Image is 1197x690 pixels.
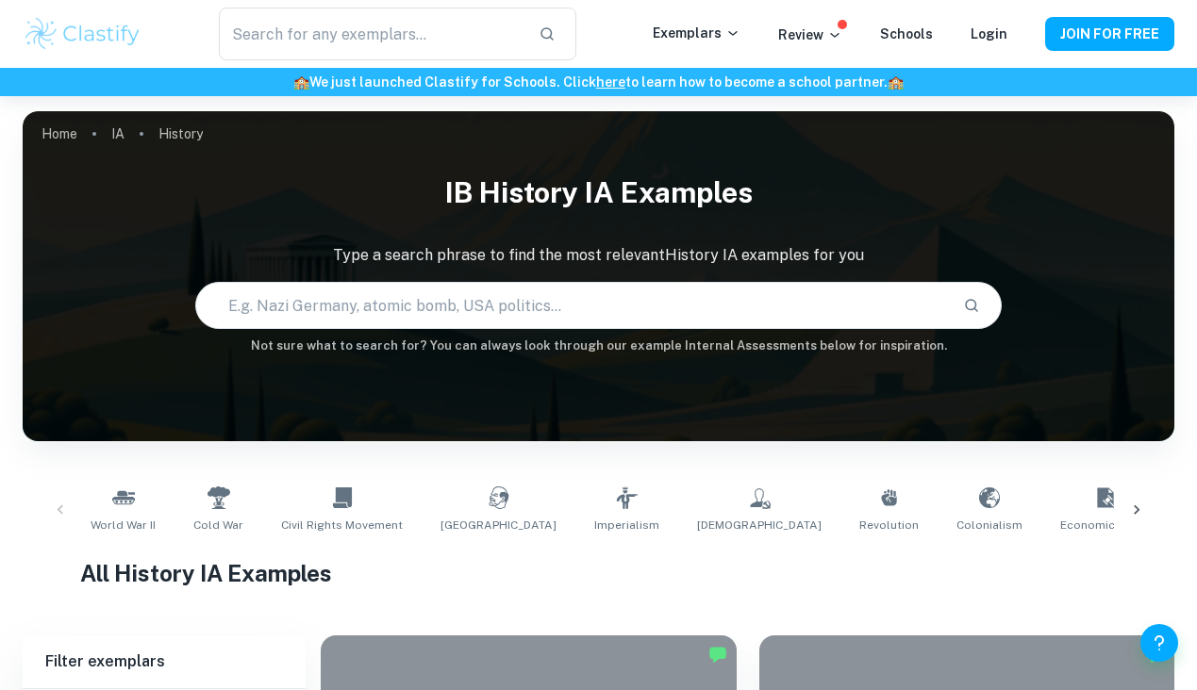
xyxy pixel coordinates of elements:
p: Type a search phrase to find the most relevant History IA examples for you [23,244,1174,267]
span: [GEOGRAPHIC_DATA] [441,517,557,534]
span: Economic Policy [1060,517,1151,534]
p: History [158,123,203,144]
input: Search for any exemplars... [219,8,524,60]
h6: Not sure what to search for? You can always look through our example Internal Assessments below f... [23,337,1174,355]
h6: Filter exemplars [23,635,306,688]
span: 🏫 [293,74,309,90]
a: Home [42,121,77,147]
span: Civil Rights Movement [281,517,403,534]
a: here [596,74,625,90]
input: E.g. Nazi Germany, atomic bomb, USA politics... [196,279,948,332]
button: Help and Feedback [1140,624,1178,662]
img: Clastify logo [23,15,142,53]
p: Review [778,25,842,45]
a: Schools [880,26,933,41]
p: Exemplars [653,23,740,43]
a: Login [971,26,1007,41]
span: Cold War [193,517,243,534]
h1: IB History IA examples [23,164,1174,222]
span: 🏫 [888,74,904,90]
a: IA [111,121,125,147]
img: Marked [708,645,727,664]
span: [DEMOGRAPHIC_DATA] [697,517,822,534]
span: Imperialism [594,517,659,534]
span: World War II [91,517,156,534]
h6: We just launched Clastify for Schools. Click to learn how to become a school partner. [4,72,1193,92]
h1: All History IA Examples [80,556,1117,590]
span: Colonialism [956,517,1022,534]
span: Revolution [859,517,919,534]
button: JOIN FOR FREE [1045,17,1174,51]
button: Search [956,289,988,321]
